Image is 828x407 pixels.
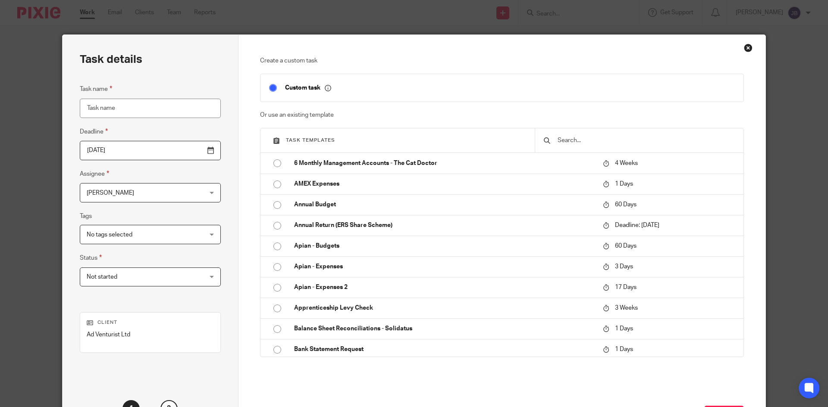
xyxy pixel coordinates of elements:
p: Or use an existing template [260,111,744,119]
h2: Task details [80,52,142,67]
div: Close this dialog window [744,43,753,52]
span: 4 Weeks [615,160,638,166]
p: 6 Monthly Management Accounts - The Cat Doctor [294,159,594,168]
span: 3 Weeks [615,305,638,311]
span: Not started [87,274,117,280]
label: Status [80,253,102,263]
p: AMEX Expenses [294,180,594,188]
input: Task name [80,99,221,118]
span: 17 Days [615,284,637,290]
p: Apian - Expenses [294,262,594,271]
span: Task templates [286,138,335,143]
p: Apian - Budgets [294,242,594,250]
input: Search... [557,136,735,145]
span: 1 Days [615,181,633,187]
label: Tags [80,212,92,221]
p: Ad Venturist Ltd [87,330,214,339]
p: Annual Return (ERS Share Scheme) [294,221,594,230]
span: 1 Days [615,346,633,352]
label: Task name [80,84,112,94]
p: Apian - Expenses 2 [294,283,594,292]
label: Assignee [80,169,109,179]
p: Client [87,319,214,326]
span: 60 Days [615,243,637,249]
input: Pick a date [80,141,221,160]
span: 1 Days [615,326,633,332]
span: 3 Days [615,264,633,270]
p: Bank Statement Request [294,345,594,354]
p: Annual Budget [294,200,594,209]
span: [PERSON_NAME] [87,190,134,196]
span: No tags selected [87,232,132,238]
p: Balance Sheet Reconciliations - Solidatus [294,324,594,333]
span: Deadline: [DATE] [615,222,659,228]
label: Deadline [80,127,108,137]
p: Create a custom task [260,56,744,65]
p: Custom task [285,84,331,92]
p: Apprenticeship Levy Check [294,304,594,312]
span: 60 Days [615,202,637,208]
